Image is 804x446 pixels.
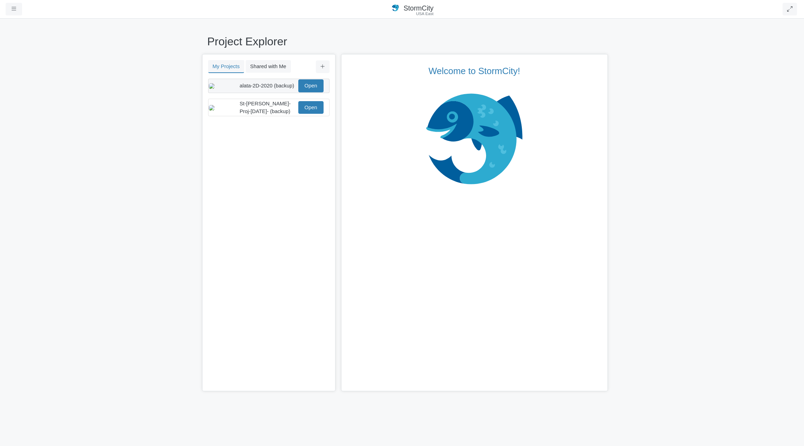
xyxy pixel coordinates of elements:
[392,5,400,11] img: chi-fish-icon.svg
[240,101,291,114] span: St-[PERSON_NAME]-Proj-[DATE]- (backup)
[209,105,214,111] img: 2649ab6a-1237-4099-bc83-0a8319f48220
[240,83,294,88] span: alata-2D-2020 (backup)
[209,83,214,89] img: cccdbde9-4399-4519-8408-c4b6797f7656
[298,79,324,92] a: Open
[426,93,523,185] img: chi-fish.svg
[416,11,433,17] span: USA East
[347,66,602,77] p: Welcome to StormCity!
[404,4,433,12] span: StormCity
[298,101,324,114] a: Open
[246,60,291,73] button: Shared with Me
[208,60,244,73] button: My Projects
[207,35,597,48] h1: Project Explorer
